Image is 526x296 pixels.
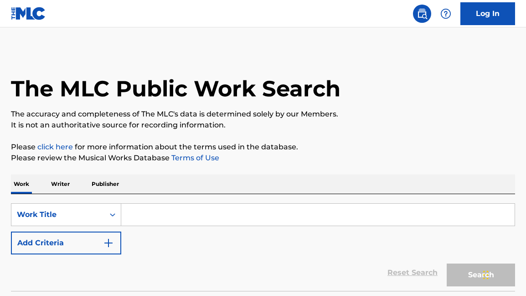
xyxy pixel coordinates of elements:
a: Public Search [413,5,431,23]
h1: The MLC Public Work Search [11,75,340,102]
p: Please review the Musical Works Database [11,153,515,164]
div: Work Title [17,209,99,220]
button: Add Criteria [11,232,121,254]
p: The accuracy and completeness of The MLC's data is determined solely by our Members. [11,109,515,120]
img: 9d2ae6d4665cec9f34b9.svg [103,238,114,248]
img: help [440,8,451,19]
div: Drag [483,261,489,289]
p: Publisher [89,174,122,194]
a: click here [37,143,73,151]
p: Work [11,174,32,194]
form: Search Form [11,203,515,291]
img: MLC Logo [11,7,46,20]
img: search [417,8,428,19]
div: Help [437,5,455,23]
p: Please for more information about the terms used in the database. [11,142,515,153]
iframe: Chat Widget [480,252,526,296]
a: Log In [460,2,515,25]
p: Writer [48,174,72,194]
a: Terms of Use [170,153,219,162]
p: It is not an authoritative source for recording information. [11,120,515,131]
